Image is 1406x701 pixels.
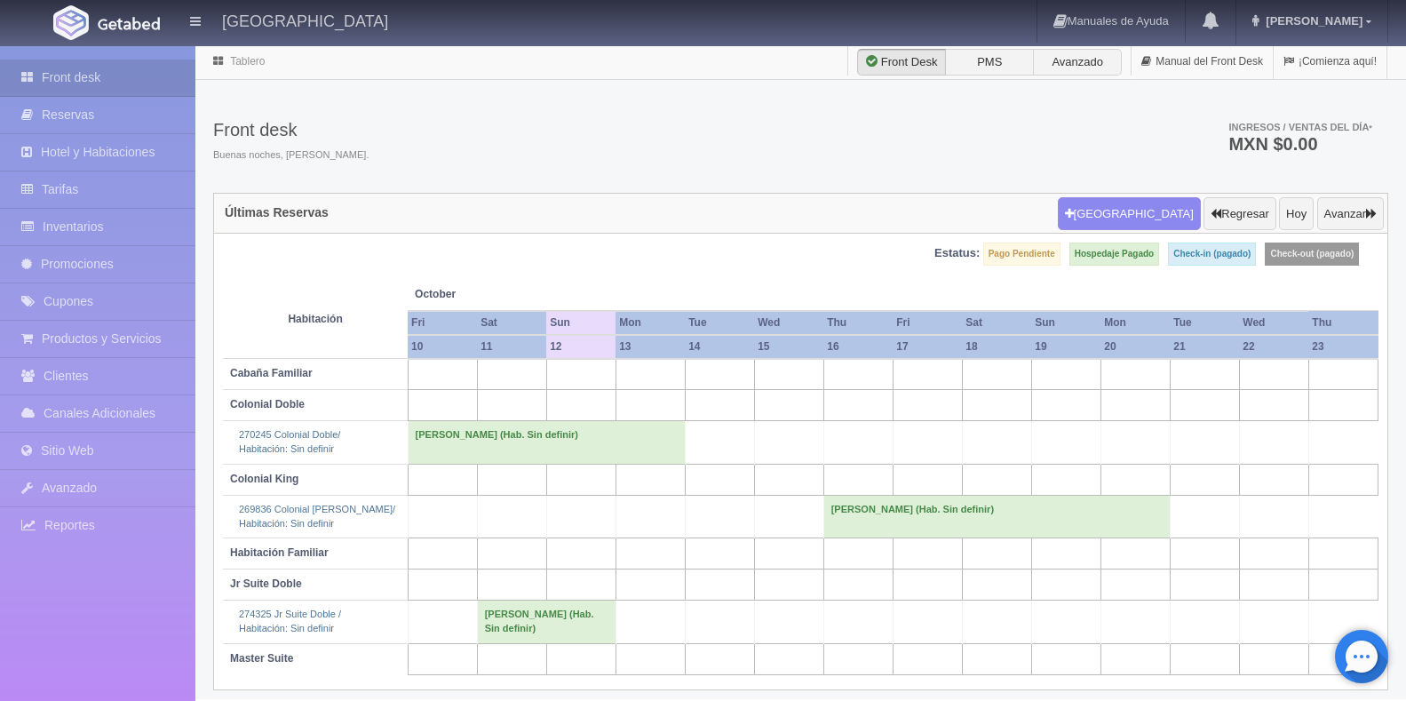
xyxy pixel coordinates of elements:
th: 18 [962,335,1031,359]
h4: [GEOGRAPHIC_DATA] [222,9,388,31]
span: [PERSON_NAME] [1261,14,1362,28]
button: Hoy [1279,197,1314,231]
th: 22 [1239,335,1308,359]
strong: Habitación [288,313,342,325]
label: Hospedaje Pagado [1069,243,1159,266]
a: 270245 Colonial Doble/Habitación: Sin definir [239,429,340,454]
h4: Últimas Reservas [225,206,329,219]
a: Manual del Front Desk [1132,44,1273,79]
td: [PERSON_NAME] (Hab. Sin definir) [408,421,685,464]
span: Buenas noches, [PERSON_NAME]. [213,148,369,163]
td: [PERSON_NAME] (Hab. Sin definir) [823,495,1170,538]
td: [PERSON_NAME] (Hab. Sin definir) [477,601,616,643]
th: 23 [1308,335,1378,359]
th: Tue [1170,311,1239,335]
b: Master Suite [230,652,293,665]
label: Check-out (pagado) [1265,243,1359,266]
label: Pago Pendiente [983,243,1060,266]
th: Sat [962,311,1031,335]
th: Fri [408,311,477,335]
th: Tue [685,311,754,335]
label: Avanzado [1033,49,1122,76]
th: 16 [823,335,893,359]
h3: MXN $0.00 [1228,135,1372,153]
button: Avanzar [1317,197,1384,231]
label: Check-in (pagado) [1168,243,1256,266]
img: Getabed [98,17,160,30]
th: Sat [477,311,546,335]
b: Colonial Doble [230,398,305,410]
b: Colonial King [230,473,298,485]
label: PMS [945,49,1034,76]
th: Wed [754,311,823,335]
th: 11 [477,335,546,359]
h3: Front desk [213,120,369,139]
a: 269836 Colonial [PERSON_NAME]/Habitación: Sin definir [239,504,395,529]
th: Sun [1031,311,1100,335]
a: 274325 Jr Suite Doble /Habitación: Sin definir [239,609,341,633]
b: Habitación Familiar [230,546,329,559]
th: 12 [546,335,616,359]
button: [GEOGRAPHIC_DATA] [1058,197,1201,231]
button: Regresar [1203,197,1275,231]
label: Estatus: [934,245,980,262]
th: 19 [1031,335,1100,359]
th: Thu [823,311,893,335]
th: Thu [1308,311,1378,335]
th: 10 [408,335,477,359]
a: Tablero [230,55,265,68]
th: Mon [1100,311,1170,335]
th: 15 [754,335,823,359]
th: 13 [616,335,685,359]
a: ¡Comienza aquí! [1274,44,1386,79]
b: Cabaña Familiar [230,367,313,379]
span: October [415,287,539,302]
th: Fri [893,311,962,335]
th: 14 [685,335,754,359]
th: Sun [546,311,616,335]
th: 17 [893,335,962,359]
th: 20 [1100,335,1170,359]
th: Mon [616,311,685,335]
img: Getabed [53,5,89,40]
th: 21 [1170,335,1239,359]
th: Wed [1239,311,1308,335]
label: Front Desk [857,49,946,76]
b: Jr Suite Doble [230,578,302,590]
span: Ingresos / Ventas del día [1228,122,1372,132]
